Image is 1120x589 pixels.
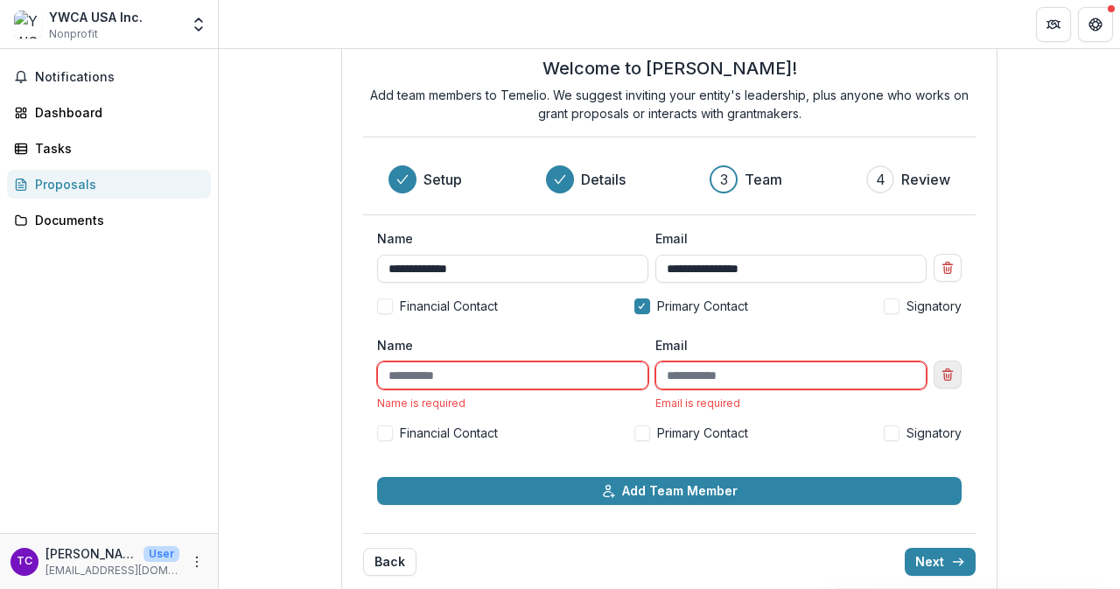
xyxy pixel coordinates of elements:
button: Remove team member [934,254,962,282]
div: Taylor Conner [17,556,32,567]
div: Progress [388,165,950,193]
div: Proposals [35,175,197,193]
div: Name is required [377,396,648,410]
button: Partners [1036,7,1071,42]
span: Signatory [906,297,962,315]
button: Add Team Member [377,477,962,505]
h3: Setup [423,169,462,190]
h2: Welcome to [PERSON_NAME]! [542,58,797,79]
p: [PERSON_NAME] [45,544,136,563]
a: Tasks [7,134,211,163]
button: Open entity switcher [186,7,211,42]
img: YWCA USA Inc. [14,11,42,39]
div: 4 [876,169,885,190]
a: Dashboard [7,98,211,127]
button: Get Help [1078,7,1113,42]
label: Name [377,336,638,354]
span: Financial Contact [400,297,498,315]
h3: Team [745,169,782,190]
div: Dashboard [35,103,197,122]
span: Financial Contact [400,424,498,442]
span: Primary Contact [657,424,748,442]
span: Nonprofit [49,26,98,42]
a: Proposals [7,170,211,199]
p: User [143,546,179,562]
span: Primary Contact [657,297,748,315]
p: Add team members to Temelio. We suggest inviting your entity's leadership, plus anyone who works ... [363,86,976,123]
h3: Review [901,169,950,190]
label: Email [655,229,916,248]
button: Notifications [7,63,211,91]
h3: Details [581,169,626,190]
button: Next [905,548,976,576]
button: Remove team member [934,361,962,389]
span: Notifications [35,70,204,85]
button: Back [363,548,416,576]
div: Documents [35,211,197,229]
a: Documents [7,206,211,235]
div: Email is required [655,396,927,410]
span: Signatory [906,424,962,442]
div: YWCA USA Inc. [49,8,143,26]
label: Email [655,336,916,354]
button: More [186,551,207,572]
div: 3 [720,169,728,190]
label: Name [377,229,638,248]
p: [EMAIL_ADDRESS][DOMAIN_NAME] [45,563,179,578]
div: Tasks [35,139,197,158]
